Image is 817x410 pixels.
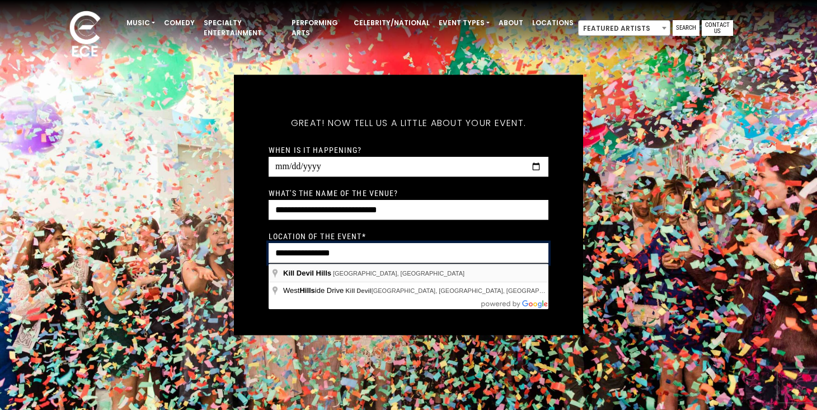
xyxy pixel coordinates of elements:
a: Search [673,20,699,36]
img: ece_new_logo_whitev2-1.png [57,8,113,62]
span: Hills [299,286,314,295]
label: When is it happening? [269,145,362,155]
a: Celebrity/National [349,13,434,32]
span: [GEOGRAPHIC_DATA], [GEOGRAPHIC_DATA] [333,270,464,277]
a: Specialty Entertainment [199,13,287,43]
a: Locations [528,13,578,32]
span: Featured Artists [579,21,670,36]
span: West ide Drive [283,286,345,295]
a: Contact Us [702,20,733,36]
a: Event Types [434,13,494,32]
span: Featured Artists [578,20,670,36]
span: Kill Devil Hills [283,269,331,277]
label: Location of the event [269,231,366,241]
h5: Great! Now tell us a little about your event. [269,103,548,143]
a: Music [122,13,159,32]
span: [GEOGRAPHIC_DATA], [GEOGRAPHIC_DATA], [GEOGRAPHIC_DATA] [345,287,570,294]
a: About [494,13,528,32]
a: Comedy [159,13,199,32]
a: Performing Arts [287,13,349,43]
span: Kill Devil [345,287,371,294]
label: What's the name of the venue? [269,188,398,198]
